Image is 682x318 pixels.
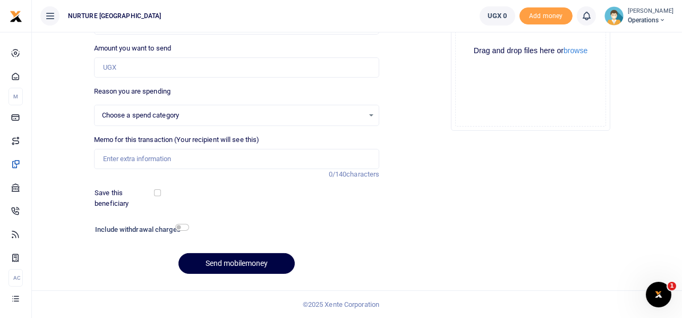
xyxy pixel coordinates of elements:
[178,253,295,274] button: Send mobilemoney
[519,7,573,25] li: Toup your wallet
[8,269,23,287] li: Ac
[475,6,519,26] li: Wallet ballance
[94,86,170,97] label: Reason you are spending
[346,170,379,178] span: characters
[94,43,171,54] label: Amount you want to send
[94,135,260,145] label: Memo for this transaction (Your recipient will see this)
[628,15,674,25] span: Operations
[646,282,671,307] iframe: Intercom live chat
[8,88,23,105] li: M
[480,6,515,26] a: UGX 0
[94,57,380,78] input: UGX
[628,7,674,16] small: [PERSON_NAME]
[95,225,184,234] h6: Include withdrawal charges
[604,6,674,26] a: profile-user [PERSON_NAME] Operations
[10,12,22,20] a: logo-small logo-large logo-large
[519,7,573,25] span: Add money
[64,11,166,21] span: NURTURE [GEOGRAPHIC_DATA]
[488,11,507,21] span: UGX 0
[604,6,624,26] img: profile-user
[519,11,573,19] a: Add money
[102,110,364,121] span: Choose a spend category
[329,170,347,178] span: 0/140
[95,188,156,208] label: Save this beneficiary
[456,46,606,56] div: Drag and drop files here or
[564,47,587,54] button: browse
[668,282,676,290] span: 1
[94,149,380,169] input: Enter extra information
[10,10,22,23] img: logo-small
